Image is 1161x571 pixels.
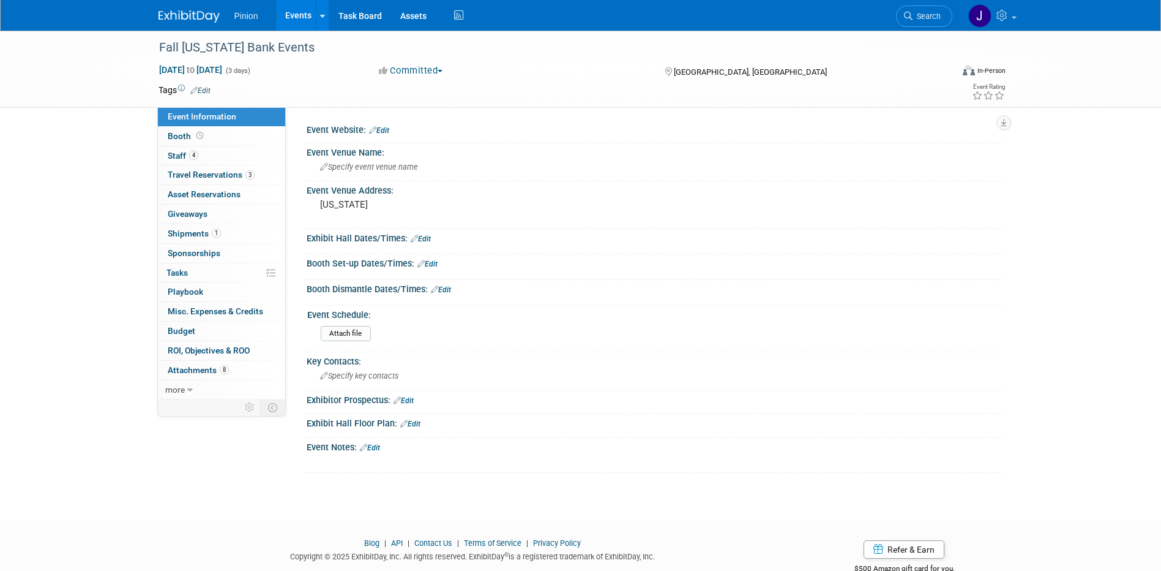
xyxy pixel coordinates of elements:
a: Giveaways [158,205,285,224]
span: Specify event venue name [320,162,418,172]
a: Tasks [158,263,285,282]
div: Exhibit Hall Floor Plan: [307,414,1003,430]
a: more [158,380,285,399]
span: Tasks [166,268,188,278]
a: Asset Reservations [158,185,285,204]
a: Edit [400,420,420,428]
div: Fall [US_STATE] Bank Events [155,37,934,59]
a: Search [896,6,952,27]
span: Attachments [168,365,229,375]
a: Travel Reservations3 [158,165,285,184]
a: Edit [360,444,380,452]
img: Format-Inperson.png [963,66,975,75]
img: Jennifer Plumisto [968,4,991,28]
span: Travel Reservations [168,170,255,180]
span: Sponsorships [168,248,220,258]
img: ExhibitDay [159,10,220,23]
span: 8 [220,365,229,374]
span: Giveaways [168,209,207,219]
div: Event Rating [972,84,1005,90]
a: ROI, Objectives & ROO [158,341,285,360]
a: Terms of Service [464,539,521,548]
a: Edit [369,126,389,135]
span: [DATE] [DATE] [159,64,223,75]
td: Toggle Event Tabs [260,399,285,415]
a: Contact Us [414,539,452,548]
div: Event Venue Address: [307,181,1003,197]
a: Sponsorships [158,244,285,263]
div: Event Venue Name: [307,143,1003,159]
div: Copyright © 2025 ExhibitDay, Inc. All rights reserved. ExhibitDay is a registered trademark of Ex... [159,548,788,562]
span: Search [913,12,941,21]
span: Booth not reserved yet [194,131,206,140]
a: Edit [417,260,438,268]
a: Refer & Earn [864,540,944,559]
span: ROI, Objectives & ROO [168,346,250,355]
div: Booth Dismantle Dates/Times: [307,280,1003,296]
a: Privacy Policy [533,539,581,548]
a: Attachments8 [158,361,285,380]
pre: [US_STATE] [320,199,583,210]
td: Tags [159,84,211,96]
div: Key Contacts: [307,352,1003,368]
a: Edit [431,285,451,294]
a: Event Information [158,107,285,126]
a: Blog [364,539,379,548]
a: Budget [158,322,285,341]
a: API [391,539,403,548]
div: Exhibit Hall Dates/Times: [307,229,1003,245]
span: (3 days) [225,67,250,75]
a: Staff4 [158,146,285,165]
a: Edit [394,396,414,405]
a: Edit [411,235,431,243]
span: more [165,385,185,395]
span: 3 [245,170,255,180]
span: Shipments [168,229,221,238]
div: Exhibitor Prospectus: [307,391,1003,407]
a: Shipments1 [158,224,285,243]
a: Booth [158,127,285,146]
div: Event Schedule: [307,306,998,321]
a: Playbook [158,282,285,301]
div: Booth Set-up Dates/Times: [307,254,1003,270]
div: In-Person [977,66,1006,75]
span: 4 [189,151,198,160]
span: | [381,539,389,548]
span: Playbook [168,287,203,297]
div: Event Format [880,64,1006,82]
span: [GEOGRAPHIC_DATA], [GEOGRAPHIC_DATA] [674,67,827,77]
span: Misc. Expenses & Credits [168,306,263,316]
span: to [185,65,196,75]
span: 1 [212,229,221,238]
span: Booth [168,131,206,141]
div: Event Notes: [307,438,1003,454]
span: Staff [168,151,198,161]
span: Budget [168,326,195,336]
span: Pinion [234,11,258,21]
a: Edit [190,86,211,95]
a: Misc. Expenses & Credits [158,302,285,321]
span: | [454,539,462,548]
td: Personalize Event Tab Strip [239,399,261,415]
button: Committed [375,64,447,77]
span: | [405,539,413,548]
sup: ® [504,551,509,558]
span: | [523,539,531,548]
span: Event Information [168,112,236,121]
span: Asset Reservations [168,189,241,199]
div: Event Website: [307,121,1003,137]
span: Specify key contacts [320,371,398,380]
